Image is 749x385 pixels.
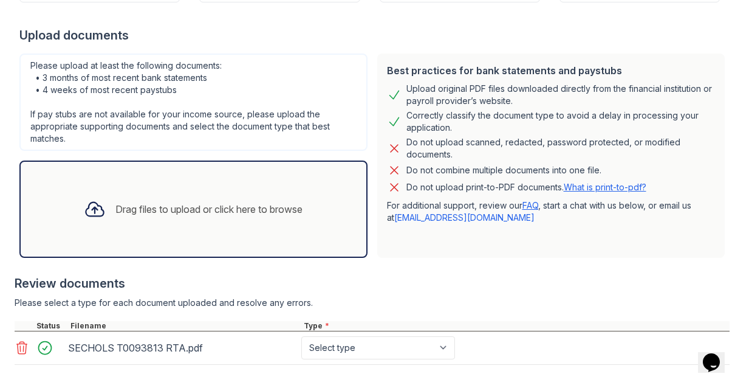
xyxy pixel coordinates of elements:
a: What is print-to-pdf? [564,182,646,192]
div: Please upload at least the following documents: • 3 months of most recent bank statements • 4 wee... [19,54,368,151]
div: Correctly classify the document type to avoid a delay in processing your application. [406,109,716,134]
p: For additional support, review our , start a chat with us below, or email us at [387,199,716,224]
div: Status [34,321,68,331]
div: Drag files to upload or click here to browse [115,202,303,217]
a: [EMAIL_ADDRESS][DOMAIN_NAME] [394,212,535,223]
div: Filename [68,321,301,331]
div: Upload documents [19,27,730,44]
div: Best practices for bank statements and paystubs [387,63,716,78]
div: Please select a type for each document uploaded and resolve any errors. [15,297,730,309]
div: SECHOLS T0093813 RTA.pdf [68,338,296,358]
iframe: chat widget [698,336,737,373]
div: Do not combine multiple documents into one file. [406,163,601,178]
p: Do not upload print-to-PDF documents. [406,181,646,193]
div: Type [301,321,730,331]
div: Review documents [15,275,730,292]
div: Upload original PDF files downloaded directly from the financial institution or payroll provider’... [406,83,716,107]
a: FAQ [522,200,538,210]
div: Do not upload scanned, redacted, password protected, or modified documents. [406,136,716,161]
